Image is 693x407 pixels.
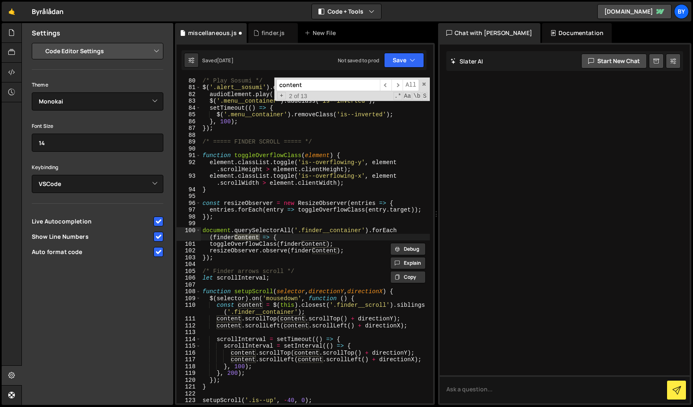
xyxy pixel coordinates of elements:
[177,247,201,254] div: 102
[202,57,233,64] div: Saved
[177,139,201,146] div: 89
[177,329,201,336] div: 113
[394,92,402,100] span: RegExp Search
[177,241,201,248] div: 101
[177,391,201,398] div: 122
[32,233,152,241] span: Show Line Numbers
[32,7,64,16] div: Byrålådan
[177,186,201,193] div: 94
[177,370,201,377] div: 119
[177,343,201,350] div: 115
[177,78,201,85] div: 80
[312,4,381,19] button: Code + Tools
[390,271,426,283] button: Copy
[384,53,424,68] button: Save
[177,200,201,207] div: 96
[177,98,201,105] div: 83
[286,93,311,100] span: 2 of 13
[422,92,427,100] span: Search In Selection
[338,57,379,64] div: Not saved to prod
[177,268,201,275] div: 105
[32,81,48,89] label: Theme
[403,92,412,100] span: CaseSensitive Search
[674,4,689,19] a: By
[438,23,540,43] div: Chat with [PERSON_NAME]
[177,363,201,370] div: 118
[177,132,201,139] div: 88
[412,92,421,100] span: Whole Word Search
[177,350,201,357] div: 116
[177,261,201,268] div: 104
[177,356,201,363] div: 117
[391,79,403,91] span: ​
[304,29,339,37] div: New File
[262,29,285,37] div: finder.js
[2,2,22,21] a: 🤙
[177,220,201,227] div: 99
[277,92,286,100] span: Toggle Replace mode
[177,288,201,295] div: 108
[32,217,152,226] span: Live Autocompletion
[32,163,59,172] label: Keybinding
[390,243,426,255] button: Debug
[542,23,612,43] div: Documentation
[177,275,201,282] div: 106
[276,79,380,91] input: Search for
[177,295,201,302] div: 109
[177,118,201,125] div: 86
[177,152,201,159] div: 91
[177,159,201,173] div: 92
[177,125,201,132] div: 87
[177,336,201,343] div: 114
[177,173,201,186] div: 93
[177,377,201,384] div: 120
[32,122,53,130] label: Font Size
[403,79,419,91] span: Alt-Enter
[177,302,201,315] div: 110
[32,248,152,256] span: Auto format code
[177,91,201,98] div: 82
[177,84,201,91] div: 81
[188,29,237,37] div: miscellaneous.js
[177,383,201,391] div: 121
[177,193,201,200] div: 95
[177,322,201,329] div: 112
[177,207,201,214] div: 97
[177,282,201,289] div: 107
[581,54,647,68] button: Start new chat
[177,254,201,261] div: 103
[177,397,201,404] div: 123
[177,227,201,241] div: 100
[177,105,201,112] div: 84
[450,57,483,65] h2: Slater AI
[597,4,672,19] a: [DOMAIN_NAME]
[390,257,426,269] button: Explain
[177,315,201,322] div: 111
[177,146,201,153] div: 90
[217,57,233,64] div: [DATE]
[32,28,60,38] h2: Settings
[177,111,201,118] div: 85
[380,79,391,91] span: ​
[177,214,201,221] div: 98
